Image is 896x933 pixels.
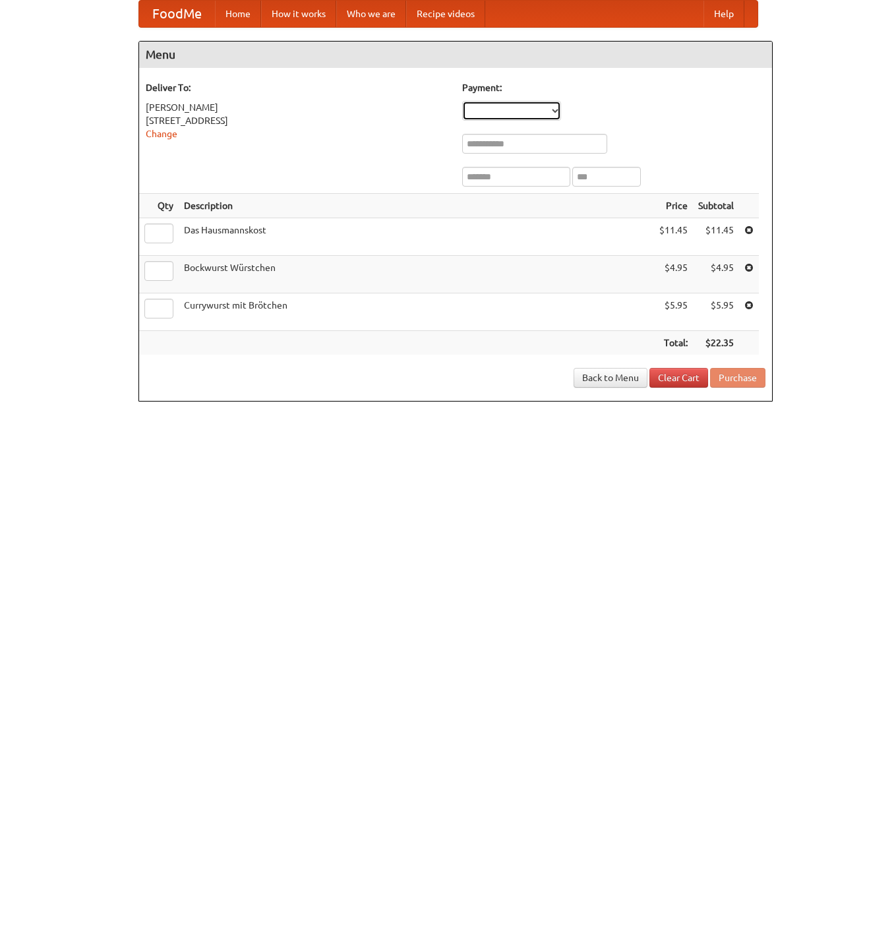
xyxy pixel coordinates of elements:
[654,194,693,218] th: Price
[654,293,693,331] td: $5.95
[146,81,449,94] h5: Deliver To:
[146,129,177,139] a: Change
[693,194,739,218] th: Subtotal
[139,42,772,68] h4: Menu
[693,331,739,355] th: $22.35
[649,368,708,388] a: Clear Cart
[654,218,693,256] td: $11.45
[574,368,647,388] a: Back to Menu
[139,1,215,27] a: FoodMe
[703,1,744,27] a: Help
[336,1,406,27] a: Who we are
[406,1,485,27] a: Recipe videos
[693,293,739,331] td: $5.95
[710,368,765,388] button: Purchase
[139,194,179,218] th: Qty
[146,114,449,127] div: [STREET_ADDRESS]
[693,256,739,293] td: $4.95
[146,101,449,114] div: [PERSON_NAME]
[693,218,739,256] td: $11.45
[654,331,693,355] th: Total:
[215,1,261,27] a: Home
[179,194,654,218] th: Description
[261,1,336,27] a: How it works
[654,256,693,293] td: $4.95
[179,256,654,293] td: Bockwurst Würstchen
[179,218,654,256] td: Das Hausmannskost
[462,81,765,94] h5: Payment:
[179,293,654,331] td: Currywurst mit Brötchen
